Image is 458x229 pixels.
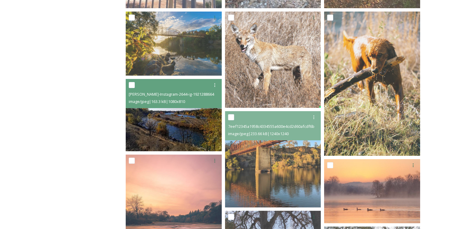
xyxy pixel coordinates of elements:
[126,12,222,76] img: AmericanRiverParkway.jpg
[225,111,321,207] img: 7eef12345a1958c4334555a600e4cd2d60afcdf6bdf442b75b37d2040b691ba0.jpg
[129,99,185,104] span: image/jpeg | 163.3 kB | 1080 x 810
[225,12,321,108] img: americanriverwild-Instagram-2644-ig-18009108961470086.jpg
[129,91,261,97] span: [PERSON_NAME]-Instagram-2644-ig-1921288664292051488_352945172.jpg
[228,131,289,136] span: image/jpeg | 233.66 kB | 1240 x 1240
[324,12,420,156] img: American River - Please credit Lisa Nottingham Photography (68).jpg
[126,79,222,151] img: ralfoman-Instagram-2644-ig-1921288664292051488_352945172.jpg
[324,159,420,223] img: arpfsac-Instagram-2644-ig-2556423931082939643.jpg
[228,123,371,129] span: 7eef12345a1958c4334555a600e4cd2d60afcdf6bdf442b75b37d2040b691ba0.jpg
